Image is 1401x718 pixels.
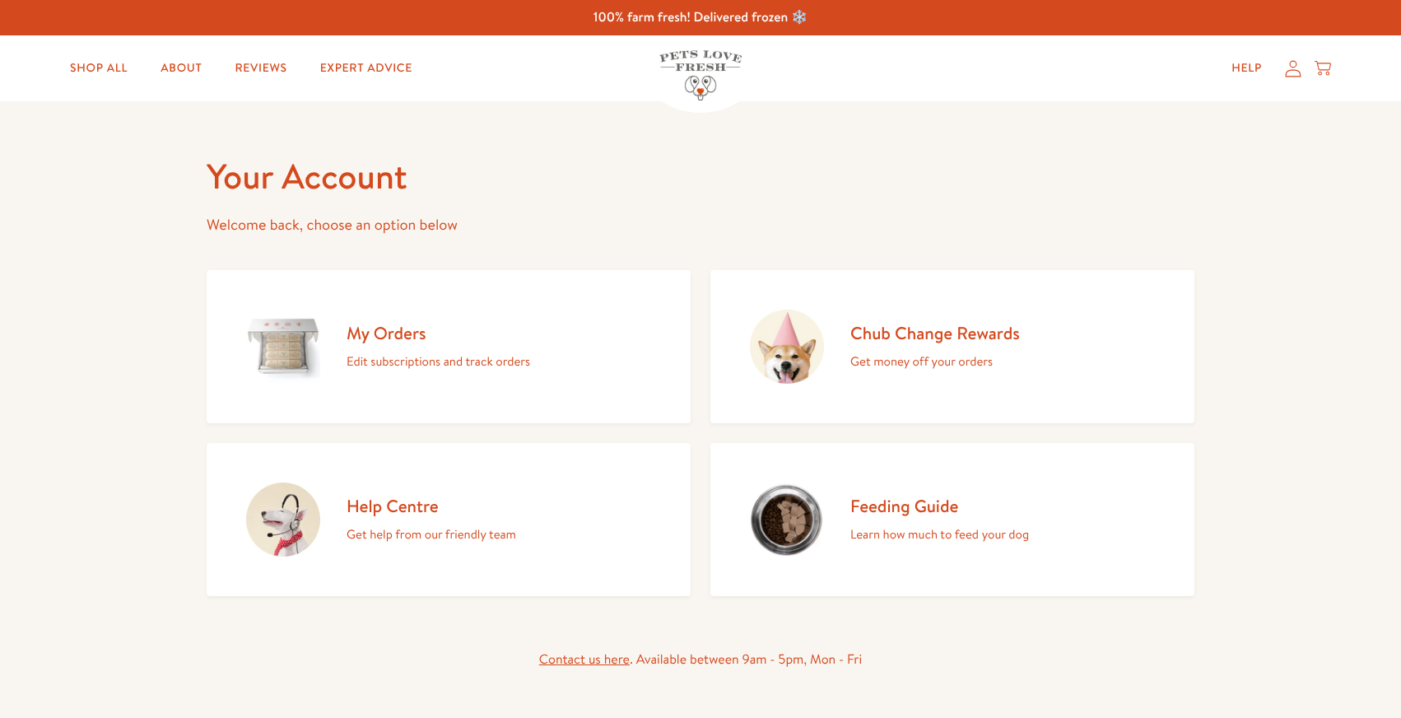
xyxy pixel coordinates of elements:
[850,524,1029,545] p: Learn how much to feed your dog
[710,443,1194,596] a: Feeding Guide Learn how much to feed your dog
[347,524,516,545] p: Get help from our friendly team
[307,52,426,85] a: Expert Advice
[659,50,742,100] img: Pets Love Fresh
[539,650,630,669] a: Contact us here
[710,270,1194,423] a: Chub Change Rewards Get money off your orders
[850,322,1020,344] h2: Chub Change Rewards
[207,270,691,423] a: My Orders Edit subscriptions and track orders
[347,322,530,344] h2: My Orders
[347,351,530,372] p: Edit subscriptions and track orders
[347,495,516,517] h2: Help Centre
[207,212,1194,238] p: Welcome back, choose an option below
[207,154,1194,199] h1: Your Account
[207,649,1194,671] div: . Available between 9am - 5pm, Mon - Fri
[57,52,141,85] a: Shop All
[221,52,300,85] a: Reviews
[850,351,1020,372] p: Get money off your orders
[147,52,215,85] a: About
[1218,52,1275,85] a: Help
[207,443,691,596] a: Help Centre Get help from our friendly team
[850,495,1029,517] h2: Feeding Guide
